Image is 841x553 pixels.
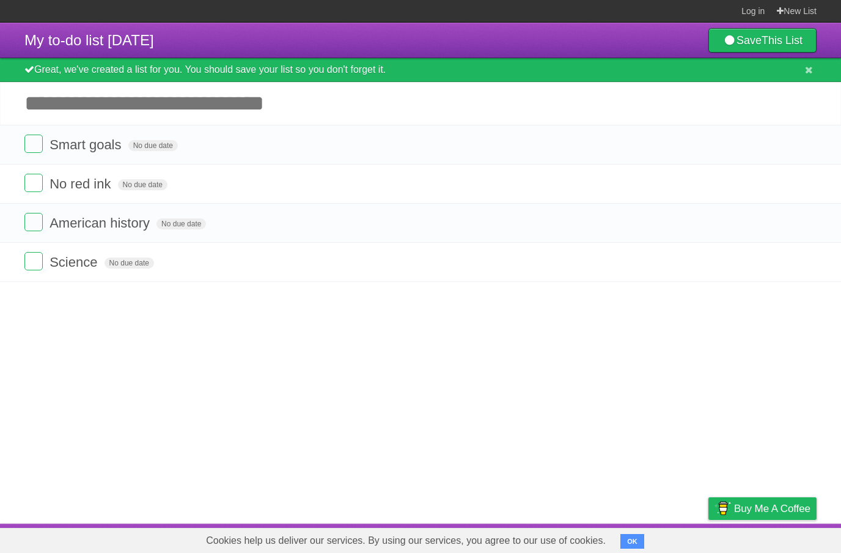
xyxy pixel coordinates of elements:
label: Done [24,135,43,153]
label: Done [24,213,43,231]
span: No due date [156,218,206,229]
span: No red ink [50,176,114,191]
label: Done [24,252,43,270]
a: Suggest a feature [740,527,817,550]
a: Developers [586,527,636,550]
b: This List [762,34,802,46]
a: About [546,527,571,550]
span: No due date [118,179,167,190]
span: Smart goals [50,137,124,152]
span: American history [50,215,153,231]
a: Terms [651,527,678,550]
label: Done [24,174,43,192]
button: OK [620,534,644,549]
span: Buy me a coffee [734,498,810,519]
img: Buy me a coffee [714,498,731,519]
span: No due date [128,140,178,151]
a: SaveThis List [708,28,817,53]
a: Buy me a coffee [708,497,817,520]
span: Science [50,254,100,270]
span: No due date [105,258,154,269]
span: My to-do list [DATE] [24,32,154,48]
span: Cookies help us deliver our services. By using our services, you agree to our use of cookies. [194,529,618,553]
a: Privacy [692,527,724,550]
